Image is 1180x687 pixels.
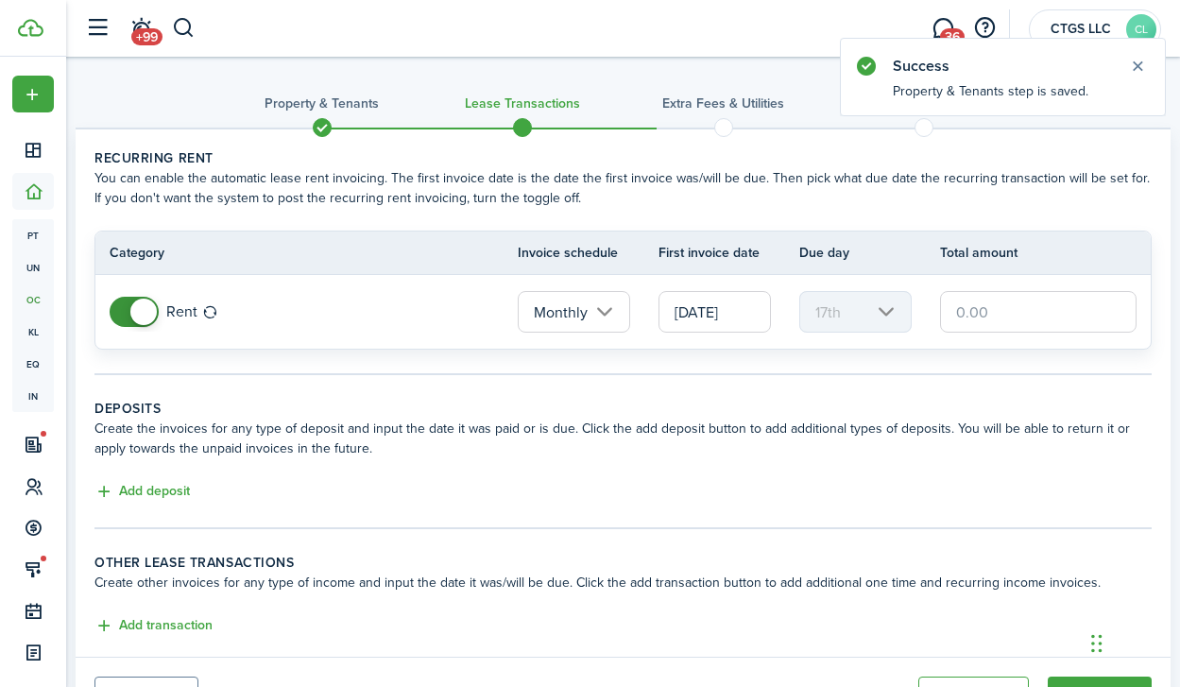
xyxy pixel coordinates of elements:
a: oc [12,283,54,316]
wizard-step-header-title: Deposits [94,399,1152,419]
wizard-step-header-description: Create the invoices for any type of deposit and input the date it was paid or is due. Click the a... [94,419,1152,458]
th: Invoice schedule [518,243,658,263]
a: un [12,251,54,283]
button: Close notify [1124,53,1151,79]
a: Messaging [925,5,961,53]
h3: Lease Transactions [465,94,580,113]
button: Open resource center [968,12,1000,44]
iframe: Chat Widget [1086,596,1180,687]
div: Drag [1091,615,1103,672]
button: Open sidebar [79,10,115,46]
a: in [12,380,54,412]
h3: Property & Tenants [265,94,379,113]
wizard-step-header-title: Recurring rent [94,148,1152,168]
input: mm/dd/yyyy [658,291,771,333]
th: Due day [799,243,940,263]
a: pt [12,219,54,251]
span: CTGS LLC [1043,23,1119,36]
th: First invoice date [658,243,799,263]
notify-body: Property & Tenants step is saved. [841,81,1165,115]
button: Search [172,12,196,44]
a: Notifications [123,5,159,53]
wizard-step-header-title: Other lease transactions [94,553,1152,573]
a: eq [12,348,54,380]
span: 36 [940,28,965,45]
th: Category [95,243,518,263]
th: Total amount [940,243,1151,263]
wizard-step-header-description: You can enable the automatic lease rent invoicing. The first invoice date is the date the first i... [94,168,1152,208]
avatar-text: CL [1126,14,1156,44]
wizard-step-header-description: Create other invoices for any type of income and input the date it was/will be due. Click the add... [94,573,1152,593]
span: +99 [131,28,162,45]
a: kl [12,316,54,348]
notify-title: Success [893,55,1110,77]
button: Open menu [12,76,54,112]
button: Add deposit [94,481,190,503]
input: 0.00 [940,291,1137,333]
img: TenantCloud [18,19,43,37]
h3: Extra fees & Utilities [662,94,784,113]
button: Add transaction [94,615,213,637]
